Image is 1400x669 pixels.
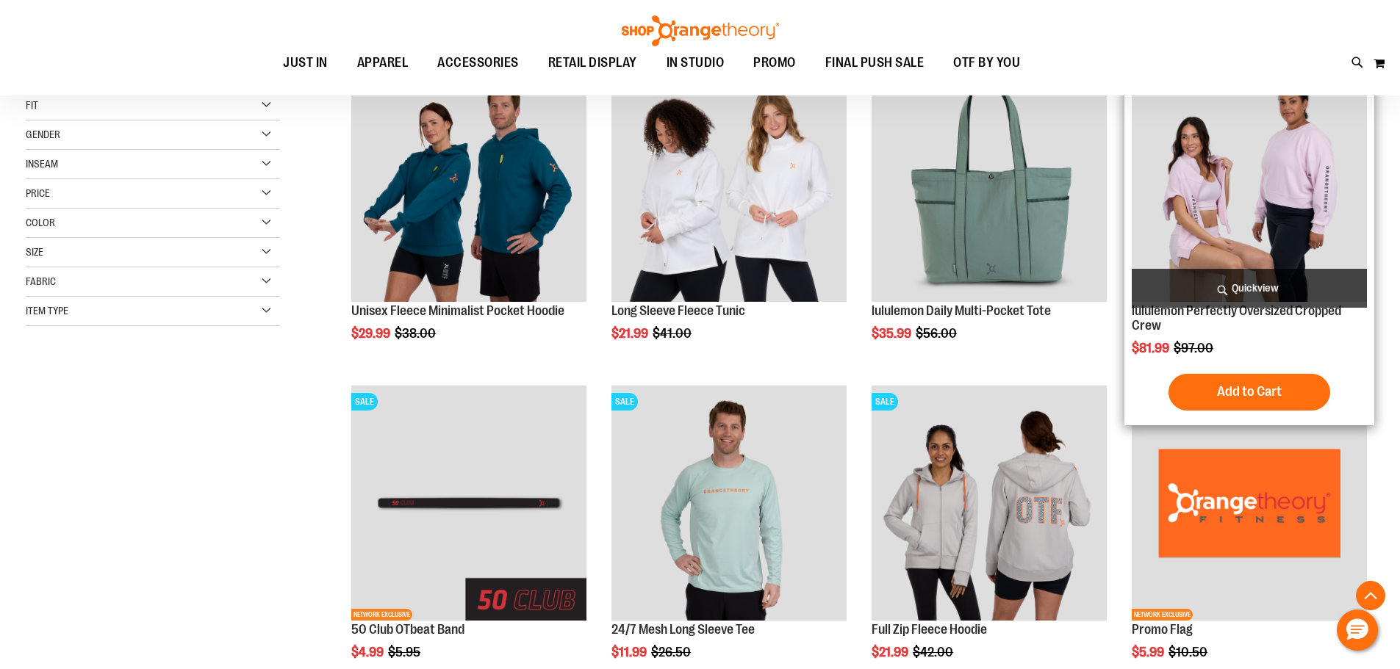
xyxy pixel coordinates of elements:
[395,326,438,341] span: $38.00
[357,46,409,79] span: APPAREL
[1337,610,1378,651] button: Hello, have a question? Let’s chat.
[26,217,55,228] span: Color
[611,303,745,318] a: Long Sleeve Fleece Tunic
[26,99,38,111] span: Fit
[611,326,650,341] span: $21.99
[1124,59,1374,424] div: product
[26,305,68,317] span: Item Type
[872,386,1107,621] img: Main Image of 1457091
[268,46,342,80] a: JUST IN
[611,393,638,411] span: SALE
[611,622,755,637] a: 24/7 Mesh Long Sleeve Tee
[548,46,637,79] span: RETAIL DISPLAY
[1169,645,1210,659] span: $10.50
[534,46,652,80] a: RETAIL DISPLAY
[1132,645,1166,659] span: $5.99
[351,393,378,411] span: SALE
[26,129,60,140] span: Gender
[437,46,519,79] span: ACCESSORIES
[351,303,564,318] a: Unisex Fleece Minimalist Pocket Hoodie
[26,187,50,199] span: Price
[872,393,898,411] span: SALE
[825,46,925,79] span: FINAL PUSH SALE
[351,622,464,637] a: 50 Club OTbeat Band
[26,158,58,170] span: Inseam
[872,645,911,659] span: $21.99
[423,46,534,80] a: ACCESSORIES
[1132,67,1367,302] img: lululemon Perfectly Oversized Cropped Crew
[1132,341,1171,355] span: $81.99
[953,46,1020,79] span: OTF BY YOU
[611,645,649,659] span: $11.99
[611,67,847,302] img: Product image for Fleece Long Sleeve
[864,59,1114,378] div: product
[916,326,959,341] span: $56.00
[667,46,725,79] span: IN STUDIO
[1217,383,1282,399] span: Add to Cart
[283,46,328,79] span: JUST IN
[26,246,43,258] span: Size
[872,622,987,637] a: Full Zip Fleece Hoodie
[611,67,847,304] a: Product image for Fleece Long SleeveSALE
[351,386,586,623] a: Main View of 2024 50 Club OTBeat BandSALENETWORK EXCLUSIVE
[739,46,811,80] a: PROMO
[342,46,423,80] a: APPAREL
[351,67,586,304] a: Unisex Fleece Minimalist Pocket HoodieSALE
[1174,341,1216,355] span: $97.00
[913,645,955,659] span: $42.00
[872,67,1107,302] img: lululemon Daily Multi-Pocket Tote
[1132,269,1367,308] a: Quickview
[872,386,1107,623] a: Main Image of 1457091SALE
[351,326,392,341] span: $29.99
[26,275,56,287] span: Fabric
[388,645,423,659] span: $5.95
[651,645,693,659] span: $26.50
[351,67,586,302] img: Unisex Fleece Minimalist Pocket Hoodie
[811,46,939,79] a: FINAL PUSH SALE
[1132,303,1341,333] a: lululemon Perfectly Oversized Cropped Crew
[620,15,781,46] img: Shop Orangetheory
[653,326,694,341] span: $41.00
[1132,386,1367,623] a: Product image for Promo Flag OrangeSALENETWORK EXCLUSIVE
[872,326,913,341] span: $35.99
[1132,386,1367,621] img: Product image for Promo Flag Orange
[351,386,586,621] img: Main View of 2024 50 Club OTBeat Band
[872,303,1051,318] a: lululemon Daily Multi-Pocket Tote
[344,59,594,378] div: product
[351,609,412,621] span: NETWORK EXCLUSIVE
[872,67,1107,304] a: lululemon Daily Multi-Pocket ToteSALE
[938,46,1035,80] a: OTF BY YOU
[1356,581,1385,610] button: Back To Top
[1132,609,1193,621] span: NETWORK EXCLUSIVE
[1132,67,1367,304] a: lululemon Perfectly Oversized Cropped CrewSALE
[1132,622,1193,637] a: Promo Flag
[611,386,847,623] a: Main Image of 1457095SALE
[652,46,739,80] a: IN STUDIO
[611,386,847,621] img: Main Image of 1457095
[753,46,796,79] span: PROMO
[351,645,386,659] span: $4.99
[1169,374,1330,411] button: Add to Cart
[604,59,854,378] div: product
